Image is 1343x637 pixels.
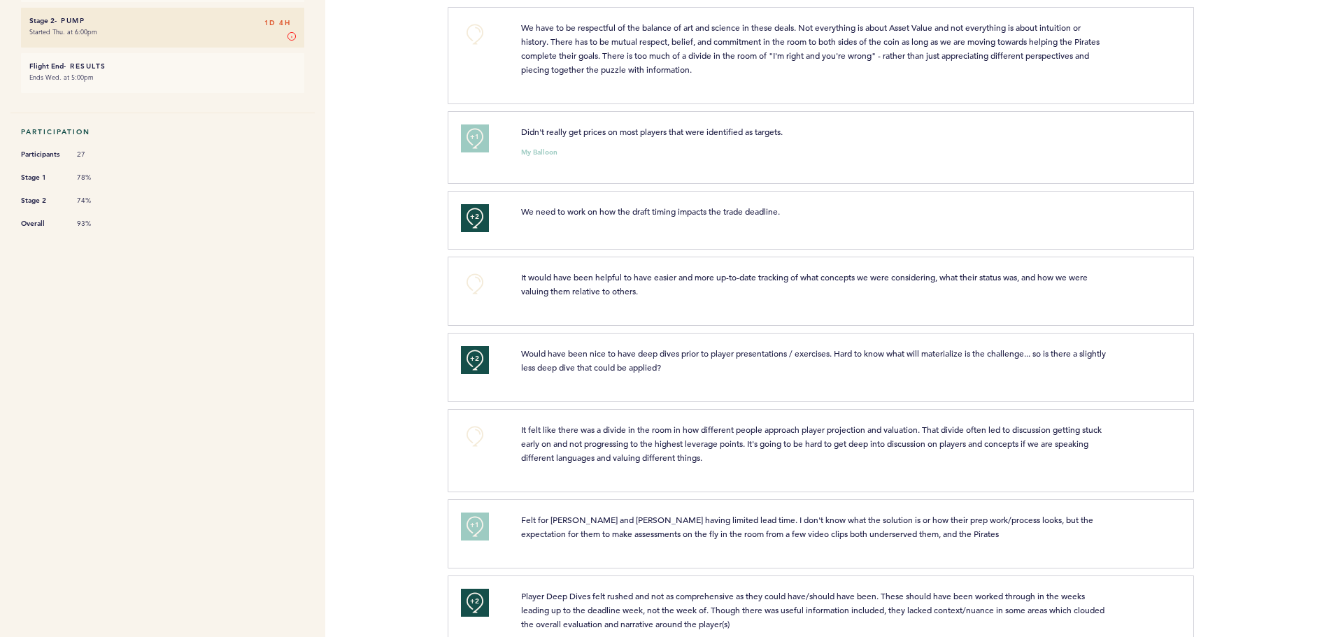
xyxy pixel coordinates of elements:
[521,271,1090,296] span: It would have been helpful to have easier and more up-to-date tracking of what concepts we were c...
[470,210,480,224] span: +2
[21,171,63,185] span: Stage 1
[77,150,119,159] span: 27
[21,148,63,162] span: Participants
[521,126,783,137] span: Didn't really get prices on most players that were identified as targets.
[521,424,1104,463] span: It felt like there was a divide in the room in how different people approach player projection an...
[470,518,480,532] span: +1
[461,124,489,152] button: +1
[521,590,1107,629] span: Player Deep Dives felt rushed and not as comprehensive as they could have/should have been. These...
[521,149,557,156] small: My Balloon
[21,194,63,208] span: Stage 2
[470,352,480,366] span: +2
[29,62,64,71] small: Flight End
[461,346,489,374] button: +2
[264,16,291,30] span: 1D 4H
[77,173,119,182] span: 78%
[29,16,296,25] h6: - Pump
[29,62,296,71] h6: - Results
[521,348,1108,373] span: Would have been nice to have deep dives prior to player presentations / exercises. Hard to know w...
[461,589,489,617] button: +2
[470,130,480,144] span: +1
[29,27,97,36] time: Started Thu. at 6:00pm
[461,204,489,232] button: +2
[521,514,1095,539] span: Felt for [PERSON_NAME] and [PERSON_NAME] having limited lead time. I don't know what the solution...
[461,513,489,541] button: +1
[21,217,63,231] span: Overall
[521,206,780,217] span: We need to work on how the draft timing impacts the trade deadline.
[21,127,304,136] h5: Participation
[521,22,1102,75] span: We have to be respectful of the balance of art and science in these deals. Not everything is abou...
[29,73,94,82] time: Ends Wed. at 5:00pm
[29,16,55,25] small: Stage 2
[470,594,480,608] span: +2
[77,219,119,229] span: 93%
[77,196,119,206] span: 74%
